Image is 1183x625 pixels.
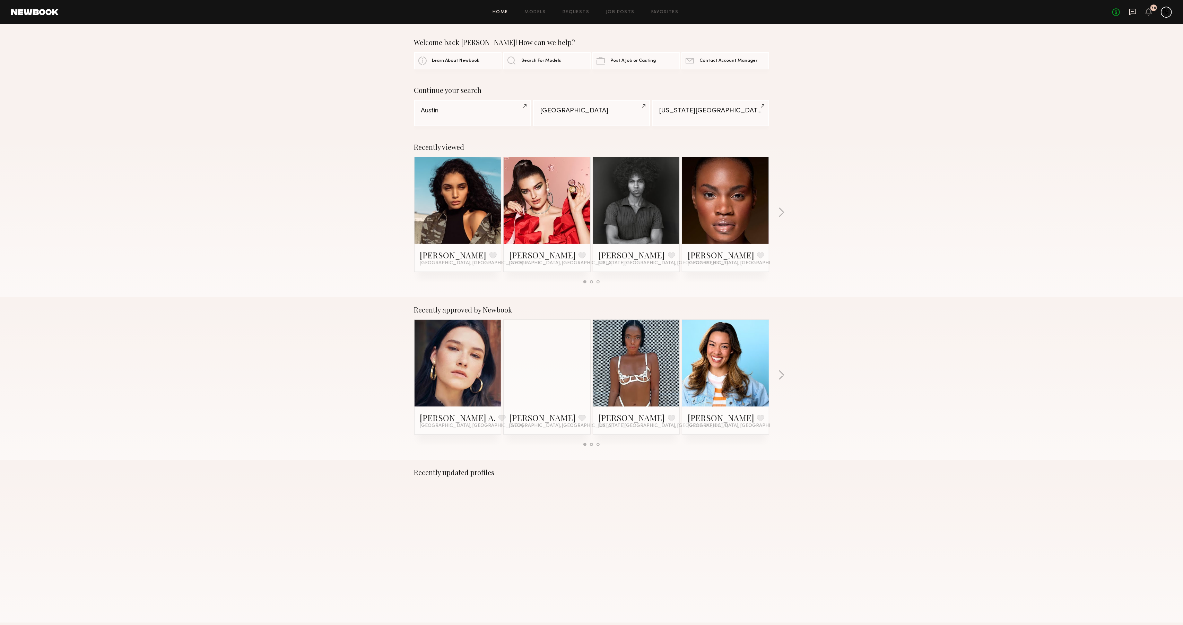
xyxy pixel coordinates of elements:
[592,52,680,69] a: Post A Job or Casting
[610,59,656,63] span: Post A Job or Casting
[432,59,480,63] span: Learn About Newbook
[414,468,769,477] div: Recently updated profiles
[599,260,728,266] span: [US_STATE][GEOGRAPHIC_DATA], [GEOGRAPHIC_DATA]
[421,108,524,114] div: Austin
[509,249,576,260] a: [PERSON_NAME]
[652,100,769,126] a: [US_STATE][GEOGRAPHIC_DATA]
[509,412,576,423] a: [PERSON_NAME]
[699,59,757,63] span: Contact Account Manager
[688,249,754,260] a: [PERSON_NAME]
[599,412,665,423] a: [PERSON_NAME]
[420,249,487,260] a: [PERSON_NAME]
[533,100,650,126] a: [GEOGRAPHIC_DATA]
[659,108,762,114] div: [US_STATE][GEOGRAPHIC_DATA]
[521,59,561,63] span: Search For Models
[563,10,589,15] a: Requests
[540,108,643,114] div: [GEOGRAPHIC_DATA]
[681,52,769,69] a: Contact Account Manager
[414,86,769,94] div: Continue your search
[414,100,531,126] a: Austin
[606,10,635,15] a: Job Posts
[414,38,769,46] div: Welcome back [PERSON_NAME]! How can we help?
[509,260,612,266] span: [GEOGRAPHIC_DATA], [GEOGRAPHIC_DATA]
[420,412,496,423] a: [PERSON_NAME] A.
[493,10,508,15] a: Home
[599,249,665,260] a: [PERSON_NAME]
[503,52,591,69] a: Search For Models
[414,52,502,69] a: Learn About Newbook
[688,260,791,266] span: [GEOGRAPHIC_DATA], [GEOGRAPHIC_DATA]
[688,412,754,423] a: [PERSON_NAME]
[509,423,612,429] span: [GEOGRAPHIC_DATA], [GEOGRAPHIC_DATA]
[525,10,546,15] a: Models
[599,423,728,429] span: [US_STATE][GEOGRAPHIC_DATA], [GEOGRAPHIC_DATA]
[420,260,523,266] span: [GEOGRAPHIC_DATA], [GEOGRAPHIC_DATA]
[1151,6,1156,10] div: 78
[414,143,769,151] div: Recently viewed
[414,306,769,314] div: Recently approved by Newbook
[651,10,679,15] a: Favorites
[688,423,791,429] span: [GEOGRAPHIC_DATA], [GEOGRAPHIC_DATA]
[420,423,523,429] span: [GEOGRAPHIC_DATA], [GEOGRAPHIC_DATA]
